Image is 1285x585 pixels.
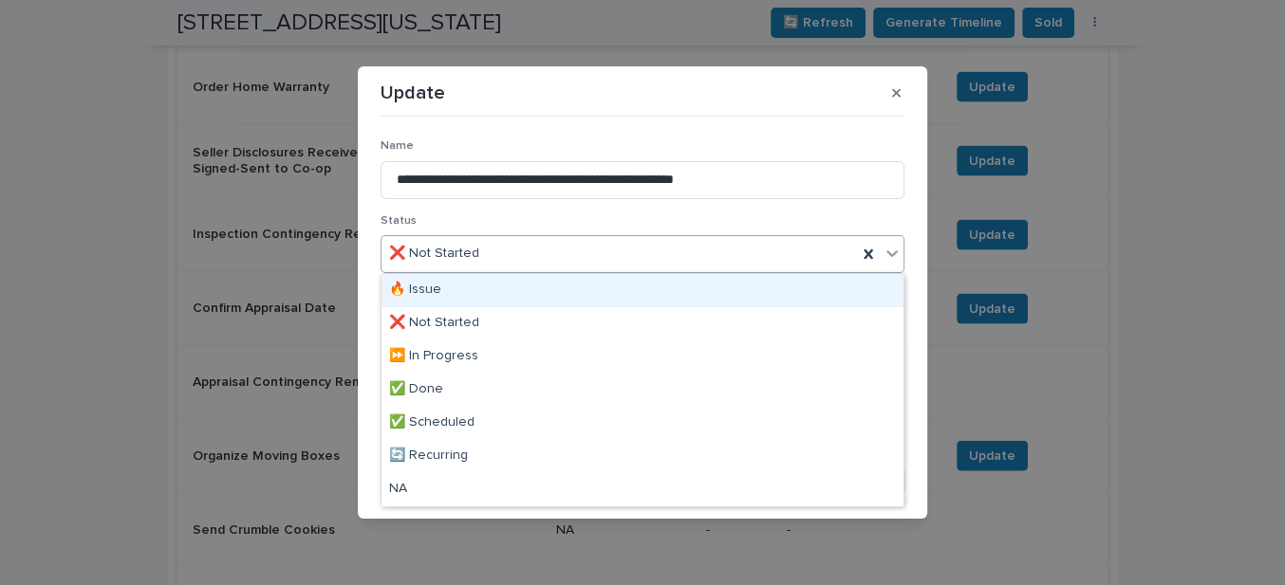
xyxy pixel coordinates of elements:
[382,440,903,473] div: 🔄 Recurring
[381,140,414,152] span: Name
[382,374,903,407] div: ✅ Done
[382,274,903,307] div: 🔥 Issue
[382,307,903,340] div: ❌ Not Started
[382,407,903,440] div: ✅ Scheduled
[389,244,479,264] span: ❌ Not Started
[381,82,445,104] p: Update
[382,340,903,374] div: ⏩ In Progress
[382,473,903,506] div: NA
[381,215,417,227] span: Status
